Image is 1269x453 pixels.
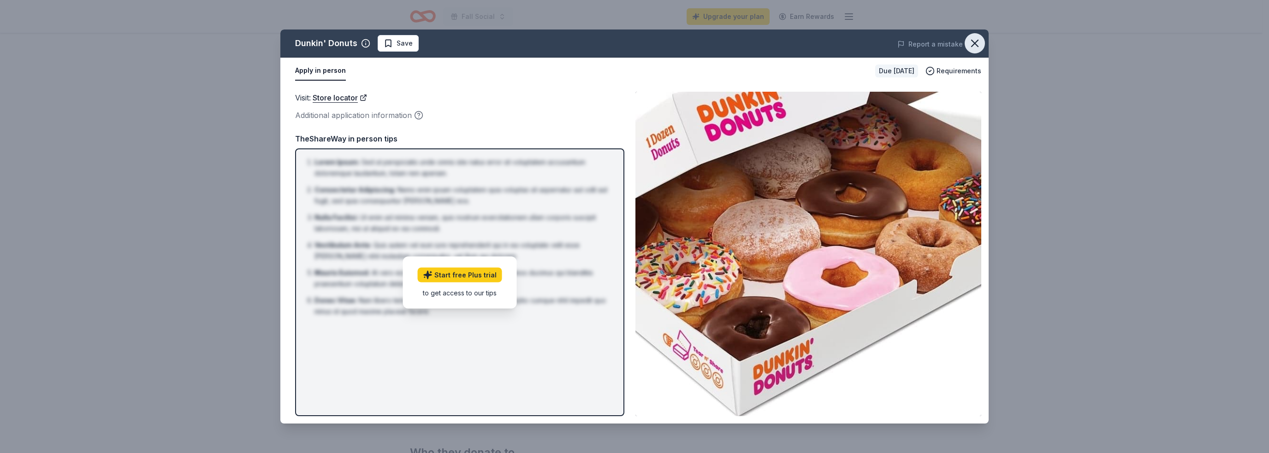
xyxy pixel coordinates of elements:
[314,158,360,166] span: Lorem Ipsum :
[314,157,611,179] li: Sed ut perspiciatis unde omnis iste natus error sit voluptatem accusantium doloremque laudantium,...
[314,267,611,289] li: At vero eos et accusamus et iusto odio dignissimos ducimus qui blanditiis praesentium voluptatum ...
[295,92,624,104] div: Visit :
[314,296,357,304] span: Donec Vitae :
[314,240,611,262] li: Quis autem vel eum iure reprehenderit qui in ea voluptate velit esse [PERSON_NAME] nihil molestia...
[418,267,502,282] a: Start free Plus trial
[897,39,963,50] button: Report a mistake
[295,36,357,51] div: Dunkin' Donuts
[925,65,981,76] button: Requirements
[635,92,981,416] img: Image for Dunkin' Donuts
[314,269,370,277] span: Mauris Euismod :
[314,186,396,194] span: Consectetur Adipiscing :
[295,109,624,121] div: Additional application information
[418,288,502,297] div: to get access to our tips
[314,184,611,206] li: Nemo enim ipsam voluptatem quia voluptas sit aspernatur aut odit aut fugit, sed quia consequuntur...
[295,61,346,81] button: Apply in person
[314,213,358,221] span: Nulla Facilisi :
[295,133,624,145] div: TheShareWay in person tips
[875,65,918,77] div: Due [DATE]
[378,35,419,52] button: Save
[314,212,611,234] li: Ut enim ad minima veniam, quis nostrum exercitationem ullam corporis suscipit laboriosam, nisi ut...
[314,241,372,249] span: Vestibulum Ante :
[314,295,611,317] li: Nam libero tempore, cum soluta nobis est eligendi optio cumque nihil impedit quo minus id quod ma...
[937,65,981,76] span: Requirements
[397,38,413,49] span: Save
[313,92,367,104] a: Store locator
